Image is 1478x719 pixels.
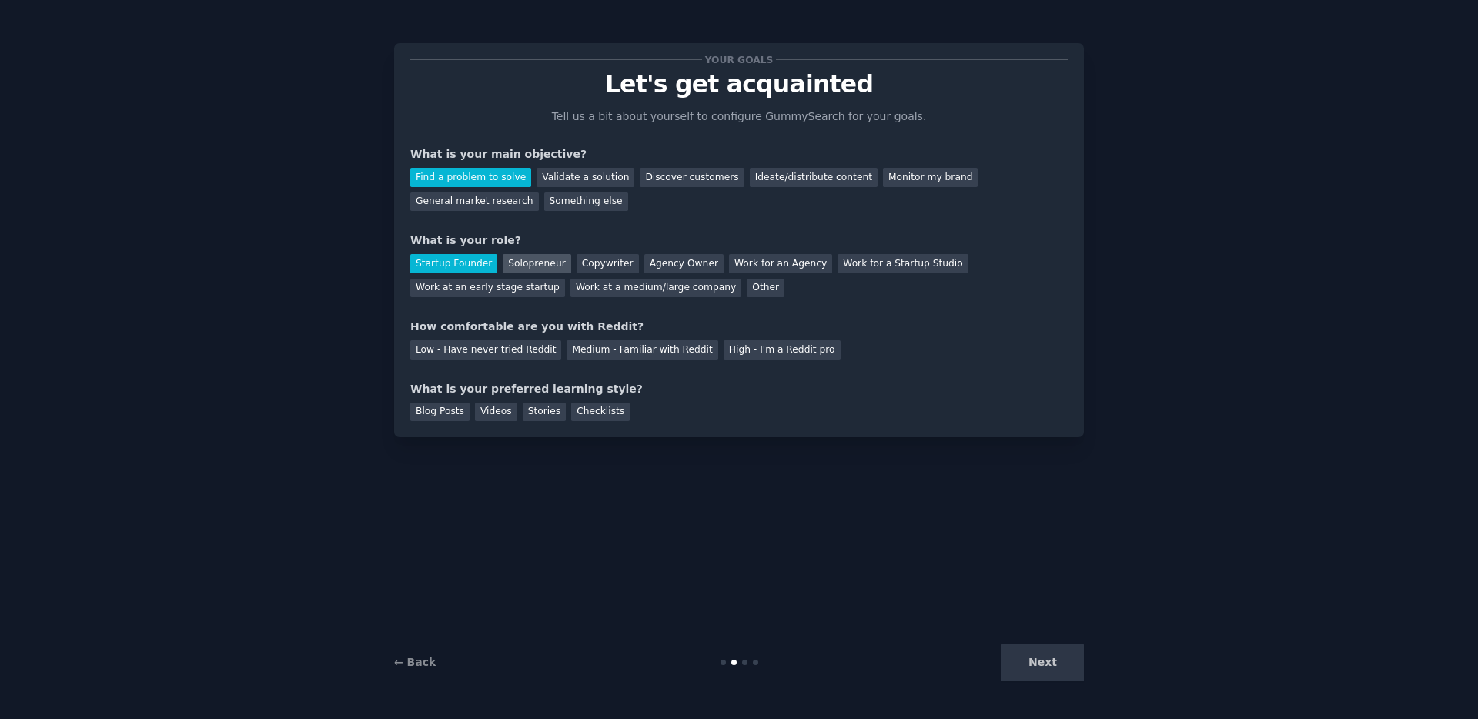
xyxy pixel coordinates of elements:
[410,232,1068,249] div: What is your role?
[571,403,630,422] div: Checklists
[410,340,561,359] div: Low - Have never tried Reddit
[702,52,776,68] span: Your goals
[545,109,933,125] p: Tell us a bit about yourself to configure GummySearch for your goals.
[747,279,784,298] div: Other
[410,146,1068,162] div: What is your main objective?
[410,319,1068,335] div: How comfortable are you with Reddit?
[729,254,832,273] div: Work for an Agency
[644,254,724,273] div: Agency Owner
[394,656,436,668] a: ← Back
[750,168,878,187] div: Ideate/distribute content
[838,254,968,273] div: Work for a Startup Studio
[537,168,634,187] div: Validate a solution
[410,192,539,212] div: General market research
[570,279,741,298] div: Work at a medium/large company
[503,254,570,273] div: Solopreneur
[523,403,566,422] div: Stories
[883,168,978,187] div: Monitor my brand
[567,340,717,359] div: Medium - Familiar with Reddit
[410,279,565,298] div: Work at an early stage startup
[544,192,628,212] div: Something else
[577,254,639,273] div: Copywriter
[475,403,517,422] div: Videos
[640,168,744,187] div: Discover customers
[410,403,470,422] div: Blog Posts
[410,381,1068,397] div: What is your preferred learning style?
[410,168,531,187] div: Find a problem to solve
[724,340,841,359] div: High - I'm a Reddit pro
[410,254,497,273] div: Startup Founder
[410,71,1068,98] p: Let's get acquainted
